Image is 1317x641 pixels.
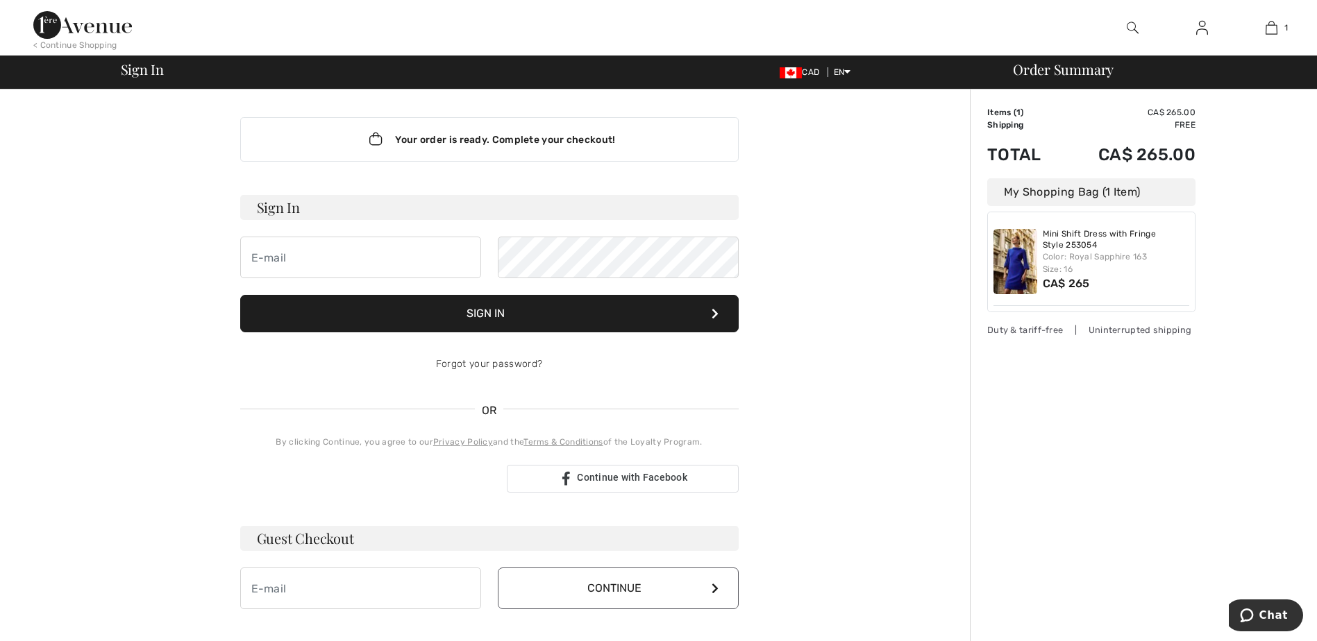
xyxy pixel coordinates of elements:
[233,463,503,494] iframe: Sign in with Google Button
[121,62,164,76] span: Sign In
[240,567,481,609] input: E-mail
[987,119,1062,131] td: Shipping
[240,295,739,332] button: Sign In
[780,67,825,77] span: CAD
[1016,108,1021,117] span: 1
[987,131,1062,178] td: Total
[436,358,542,370] a: Forgot your password?
[577,472,687,483] span: Continue with Facebook
[1127,19,1139,36] img: search the website
[433,437,493,447] a: Privacy Policy
[1229,599,1303,634] iframe: Opens a widget where you can chat to one of our agents
[1043,229,1190,250] a: Mini Shift Dress with Fringe Style 253054
[1062,106,1196,119] td: CA$ 265.00
[1062,119,1196,131] td: Free
[240,436,739,448] div: By clicking Continue, you agree to our and the of the Loyalty Program.
[1266,19,1277,36] img: My Bag
[240,237,481,278] input: E-mail
[1043,250,1190,275] div: Color: Royal Sapphire 163 Size: 16
[1043,277,1090,290] span: CA$ 265
[240,195,739,220] h3: Sign In
[33,11,132,39] img: 1ère Avenue
[507,465,739,493] a: Continue with Facebook
[987,178,1196,206] div: My Shopping Bag (1 Item)
[33,39,117,51] div: < Continue Shopping
[240,117,739,162] div: Your order is ready. Complete your checkout!
[834,67,851,77] span: EN
[523,437,603,447] a: Terms & Conditions
[780,67,802,78] img: Canadian Dollar
[240,526,739,551] h3: Guest Checkout
[1196,19,1208,36] img: My Info
[993,229,1037,294] img: Mini Shift Dress with Fringe Style 253054
[987,106,1062,119] td: Items ( )
[996,62,1309,76] div: Order Summary
[498,567,739,609] button: Continue
[1237,19,1305,36] a: 1
[475,402,504,419] span: OR
[1062,131,1196,178] td: CA$ 265.00
[1284,22,1288,34] span: 1
[1185,19,1219,37] a: Sign In
[987,323,1196,336] div: Duty & tariff-free | Uninterrupted shipping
